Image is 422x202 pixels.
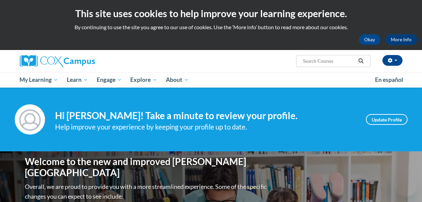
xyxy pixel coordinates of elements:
h1: Welcome to the new and improved [PERSON_NAME][GEOGRAPHIC_DATA] [25,156,268,179]
a: Learn [62,72,92,88]
a: Cox Campus [20,55,141,67]
p: Overall, we are proud to provide you with a more streamlined experience. Some of the specific cha... [25,182,268,201]
a: About [161,72,193,88]
button: Okay [359,34,380,45]
a: En español [371,73,408,87]
span: My Learning [19,76,58,84]
p: By continuing to use the site you agree to our use of cookies. Use the ‘More info’ button to read... [5,23,417,31]
div: Main menu [15,72,408,88]
button: Search [356,57,366,65]
span: Engage [97,76,122,84]
a: Explore [126,72,161,88]
div: Help improve your experience by keeping your profile up to date. [55,121,356,133]
span: En español [375,76,403,83]
img: Profile Image [15,104,45,135]
span: Explore [130,76,157,84]
button: Account Settings [382,55,403,66]
a: More Info [385,34,417,45]
input: Search Courses [302,57,356,65]
h4: Hi [PERSON_NAME]! Take a minute to review your profile. [55,110,356,121]
a: My Learning [15,72,63,88]
h2: This site uses cookies to help improve your learning experience. [5,7,417,20]
img: Cox Campus [20,55,95,67]
a: Engage [92,72,126,88]
span: About [166,76,189,84]
iframe: Button to launch messaging window [395,175,417,197]
span: Learn [67,76,88,84]
a: Update Profile [366,114,408,125]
